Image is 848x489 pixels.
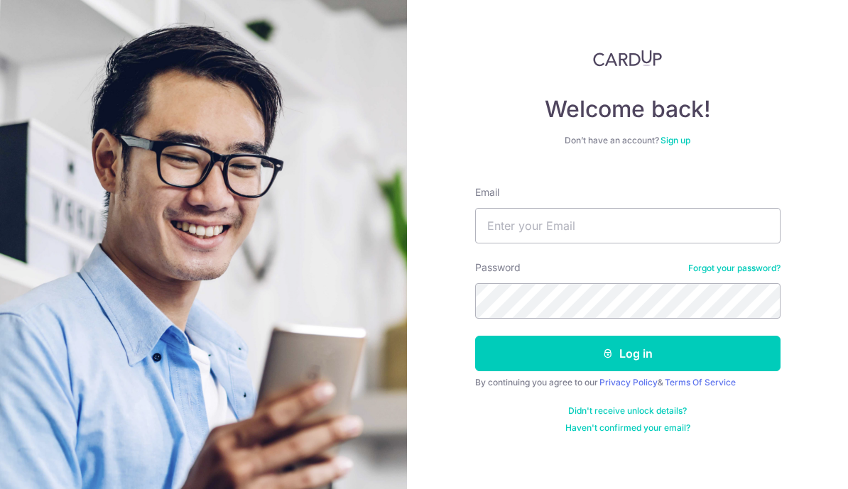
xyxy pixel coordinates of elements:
a: Forgot your password? [688,263,781,274]
img: CardUp Logo [593,50,663,67]
a: Privacy Policy [599,377,658,388]
input: Enter your Email [475,208,781,243]
div: By continuing you agree to our & [475,377,781,388]
h4: Welcome back! [475,95,781,123]
div: Don’t have an account? [475,135,781,146]
a: Didn't receive unlock details? [568,405,687,417]
label: Email [475,185,499,199]
a: Haven't confirmed your email? [565,422,690,434]
button: Log in [475,336,781,371]
a: Terms Of Service [665,377,736,388]
label: Password [475,260,521,275]
a: Sign up [661,135,690,145]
